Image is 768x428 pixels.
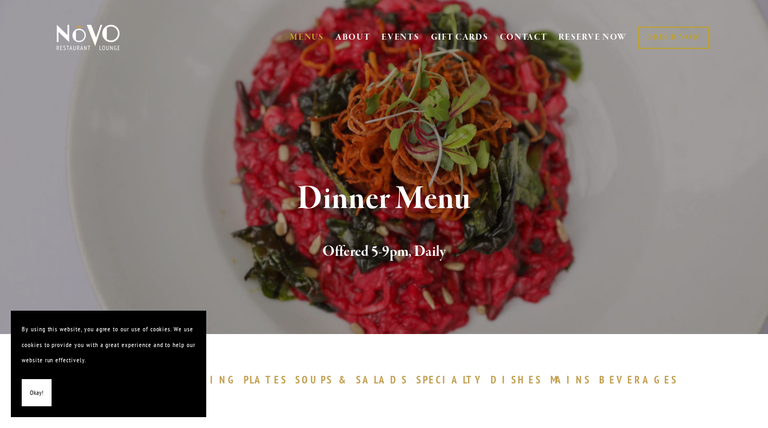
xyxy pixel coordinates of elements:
a: GIFT CARDS [431,27,488,48]
span: & [339,373,351,386]
span: SPECIALTY [416,373,486,386]
button: Okay! [22,379,52,407]
h2: Offered 5-9pm, Daily [74,241,694,263]
a: CONTACT [500,27,548,48]
h1: Dinner Menu [74,181,694,217]
span: SOUPS [295,373,333,386]
img: Novo Restaurant &amp; Lounge [54,24,122,51]
a: SOUPS&SALADS [295,373,413,386]
a: SPECIALTYDISHES [416,373,548,386]
a: EVENTS [382,32,419,43]
p: By using this website, you agree to our use of cookies. We use cookies to provide you with a grea... [22,322,195,368]
a: SHARINGPLATES [172,373,293,386]
a: ORDER NOW [638,27,709,49]
span: SHARING [172,373,238,386]
span: DISHES [491,373,542,386]
a: RESERVE NOW [558,27,627,48]
span: BEVERAGES [599,373,678,386]
span: SALADS [356,373,408,386]
span: MAINS [550,373,591,386]
a: MENUS [290,32,324,43]
a: ABOUT [335,32,371,43]
span: Okay! [30,385,43,401]
a: MAINS [550,373,596,386]
a: BEVERAGES [599,373,684,386]
span: PLATES [244,373,288,386]
section: Cookie banner [11,311,206,417]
